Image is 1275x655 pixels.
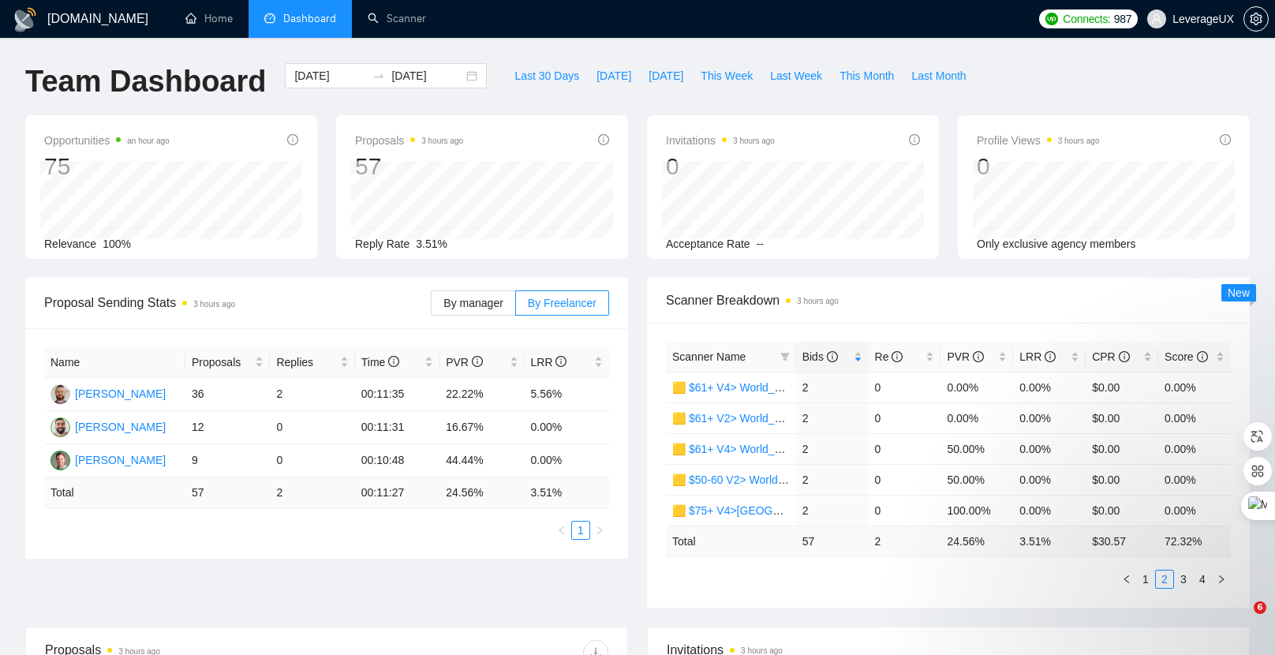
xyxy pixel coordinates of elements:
td: 50.00% [940,433,1013,464]
span: PVR [446,356,483,369]
td: 0.00% [1158,433,1231,464]
time: 3 hours ago [1058,137,1100,145]
td: 2 [796,433,869,464]
a: AK[PERSON_NAME] [50,387,166,399]
td: 3.51 % [525,477,609,508]
td: 24.56 % [439,477,524,508]
h1: Team Dashboard [25,63,266,100]
span: Connects: [1063,10,1110,28]
td: $0.00 [1086,464,1158,495]
td: Total [666,526,796,556]
span: info-circle [1197,351,1208,362]
span: By Freelancer [528,297,596,309]
div: [PERSON_NAME] [75,385,166,402]
time: an hour ago [127,137,169,145]
span: By manager [443,297,503,309]
td: 0.00% [525,444,609,477]
button: Last Month [903,63,974,88]
span: to [372,69,385,82]
span: LRR [1019,350,1056,363]
span: Score [1165,350,1207,363]
span: Invitations [666,131,775,150]
li: Next Page [590,521,609,540]
div: [PERSON_NAME] [75,451,166,469]
span: 6 [1254,601,1266,614]
a: 🟨 $61+ V4> World_Design Only_Roman-UX/UI_General [672,443,955,455]
span: Reply Rate [355,238,409,250]
time: 3 hours ago [193,300,235,309]
th: Proposals [185,347,270,378]
time: 3 hours ago [741,646,783,655]
td: 0.00% [1013,495,1086,526]
span: user [1151,13,1162,24]
a: 🟨 $75+ V4>[GEOGRAPHIC_DATA]+[GEOGRAPHIC_DATA] Only_Tony-UX/UI_General [672,504,1107,517]
td: 24.56 % [940,526,1013,556]
img: AK [50,384,70,404]
span: Dashboard [283,12,336,25]
td: 57 [185,477,270,508]
a: 🟨 $61+ V4> World_Design+Dev_Antony-Full-Stack_General [672,381,974,394]
td: 0.00% [1158,464,1231,495]
span: Last Month [911,67,966,84]
button: Last 30 Days [506,63,588,88]
a: searchScanner [368,12,426,25]
button: right [590,521,609,540]
td: 0 [869,372,941,402]
td: $0.00 [1086,495,1158,526]
span: 100% [103,238,131,250]
td: 44.44% [439,444,524,477]
td: 00:11:27 [355,477,439,508]
td: 00:10:48 [355,444,439,477]
time: 3 hours ago [421,137,463,145]
td: 0 [869,495,941,526]
td: 0 [270,411,354,444]
td: 0 [270,444,354,477]
span: info-circle [598,134,609,145]
time: 3 hours ago [797,297,839,305]
span: New [1228,286,1250,299]
span: Proposals [192,354,252,371]
td: $0.00 [1086,402,1158,433]
div: 0 [666,152,775,182]
input: Start date [294,67,366,84]
span: dashboard [264,13,275,24]
span: Relevance [44,238,96,250]
img: RL [50,417,70,437]
td: 36 [185,378,270,411]
span: Time [361,356,399,369]
span: info-circle [1119,351,1130,362]
li: Previous Page [552,521,571,540]
td: 0 [869,464,941,495]
span: Scanner Name [672,350,746,363]
iframe: Intercom live chat [1221,601,1259,639]
span: filter [777,345,793,369]
span: info-circle [287,134,298,145]
img: logo [13,7,38,32]
span: Last 30 Days [514,67,579,84]
td: 57 [796,526,869,556]
span: info-circle [892,351,903,362]
span: PVR [947,350,984,363]
span: filter [780,352,790,361]
td: 2 [270,477,354,508]
a: homeHome [185,12,233,25]
span: Only exclusive agency members [977,238,1136,250]
td: 0.00% [940,402,1013,433]
span: 987 [1114,10,1131,28]
span: 3.51% [416,238,447,250]
td: 0.00% [525,411,609,444]
td: 16.67% [439,411,524,444]
button: This Week [692,63,761,88]
a: RL[PERSON_NAME] [50,420,166,432]
span: CPR [1092,350,1129,363]
div: 57 [355,152,463,182]
td: 0 [869,433,941,464]
td: 0.00% [1013,433,1086,464]
button: left [552,521,571,540]
td: 0.00% [940,372,1013,402]
time: 3 hours ago [733,137,775,145]
span: info-circle [388,356,399,367]
button: [DATE] [640,63,692,88]
td: Total [44,477,185,508]
span: Acceptance Rate [666,238,750,250]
